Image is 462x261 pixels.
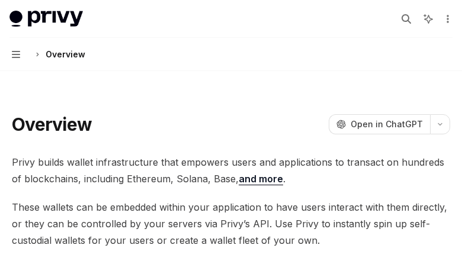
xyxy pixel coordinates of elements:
button: Open in ChatGPT [329,114,430,134]
img: light logo [9,11,83,27]
button: More actions [441,11,453,27]
a: and more [239,173,283,185]
h1: Overview [12,114,92,135]
div: Overview [46,47,85,62]
span: Privy builds wallet infrastructure that empowers users and applications to transact on hundreds o... [12,154,450,187]
span: These wallets can be embedded within your application to have users interact with them directly, ... [12,199,450,249]
span: Open in ChatGPT [351,118,423,130]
